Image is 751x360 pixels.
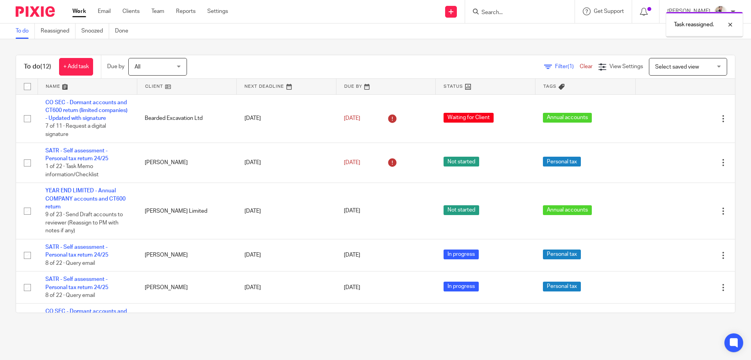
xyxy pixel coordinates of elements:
span: In progress [444,250,479,259]
a: SATR - Self assessment - Personal tax return 24/25 [45,277,108,290]
a: Email [98,7,111,15]
a: Done [115,24,134,39]
td: Bearded Excavation Ltd [137,94,236,143]
td: [PERSON_NAME] [137,239,236,271]
td: [DATE] [237,304,336,360]
a: YEAR END LIMITED - Annual COMPANY accounts and CT600 return [45,188,126,210]
span: 8 of 22 · Query email [45,293,95,298]
td: [PERSON_NAME] Limited [137,183,236,239]
a: Settings [207,7,228,15]
a: + Add task [59,58,93,76]
span: View Settings [609,64,643,69]
a: Reassigned [41,24,75,39]
span: 9 of 23 · Send Draft accounts to reviewer (Reassign to PM with notes if any) [45,212,123,234]
a: Team [151,7,164,15]
span: 8 of 22 · Query email [45,261,95,266]
h1: To do [24,63,51,71]
span: Tags [543,84,557,89]
td: [PERSON_NAME] [137,143,236,183]
td: [PERSON_NAME] [137,271,236,304]
a: CO SEC - Dormant accounts and CT600 return (limited companies) - Updated with signature [45,309,128,330]
span: 1 of 22 · Task Memo information/Checklist [45,164,99,177]
span: [DATE] [344,285,360,290]
a: Work [72,7,86,15]
span: Waiting for Client [444,113,494,123]
td: [DATE] [237,271,336,304]
a: SATR - Self assessment - Personal tax return 24/25 [45,244,108,258]
span: Personal tax [543,157,581,166]
td: [DATE] [237,183,336,239]
span: Filter [555,64,580,69]
span: Select saved view [655,64,699,70]
a: Clear [580,64,593,69]
span: [DATE] [344,116,360,121]
td: [DATE] [237,94,336,143]
span: [DATE] [344,253,360,258]
td: [DATE] [237,239,336,271]
a: CO SEC - Dormant accounts and CT600 return (limited companies) - Updated with signature [45,100,128,121]
span: All [135,64,140,70]
td: Angel Walkers Ltd [137,304,236,360]
span: Not started [444,205,479,215]
a: Snoozed [81,24,109,39]
span: Not started [444,157,479,166]
span: [DATE] [344,160,360,165]
span: In progress [444,282,479,291]
a: SATR - Self assessment - Personal tax return 24/25 [45,148,108,161]
img: Pixie%2002.jpg [714,5,727,18]
a: To do [16,24,35,39]
span: (12) [40,63,51,70]
img: Pixie [16,6,55,17]
a: Reports [176,7,196,15]
span: Personal tax [543,282,581,291]
span: [DATE] [344,208,360,214]
span: Personal tax [543,250,581,259]
p: Due by [107,63,124,71]
span: Annual accounts [543,205,592,215]
span: Annual accounts [543,113,592,123]
p: Task reassigned. [674,21,714,29]
span: (1) [568,64,574,69]
span: 7 of 11 · Request a digital signature [45,124,106,137]
a: Clients [122,7,140,15]
td: [DATE] [237,143,336,183]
